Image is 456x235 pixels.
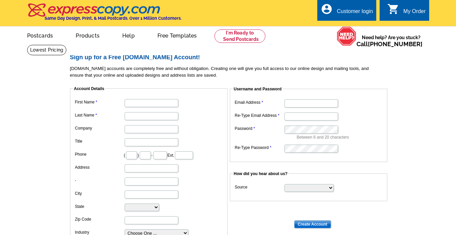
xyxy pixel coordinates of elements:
[27,8,182,21] a: Same Day Design, Print, & Mail Postcards. Over 1 Million Customers.
[387,7,426,16] a: shopping_cart My Order
[356,41,422,48] span: Call
[235,145,284,151] label: Re-Type Password
[75,204,124,210] label: State
[70,54,392,61] h2: Sign up for a Free [DOMAIN_NAME] Account!
[387,3,399,15] i: shopping_cart
[70,65,392,79] p: [DOMAIN_NAME] accounts are completely free and without obligation. Creating one will give you ful...
[294,220,331,228] input: Create Account
[235,126,284,132] label: Password
[75,125,124,131] label: Company
[65,27,110,43] a: Products
[75,151,124,157] label: Phone
[73,86,105,92] legend: Account Details
[235,99,284,105] label: Email Address
[337,8,373,18] div: Customer login
[235,184,284,190] label: Source
[112,27,145,43] a: Help
[75,138,124,144] label: Title
[75,177,124,183] label: -
[75,216,124,222] label: Zip Code
[75,99,124,105] label: First Name
[73,150,224,160] dd: ( ) - Ext.
[75,112,124,118] label: Last Name
[321,3,333,15] i: account_circle
[368,41,422,48] a: [PHONE_NUMBER]
[75,164,124,170] label: Address
[337,26,356,46] img: help
[147,27,208,43] a: Free Templates
[403,8,426,18] div: My Order
[235,112,284,119] label: Re-Type Email Address
[45,16,182,21] h4: Same Day Design, Print, & Mail Postcards. Over 1 Million Customers.
[233,171,288,177] legend: How did you hear about us?
[233,86,282,92] legend: Username and Password
[297,134,384,140] p: Between 6 and 20 characters
[75,190,124,197] label: City
[356,34,426,48] span: Need help? Are you stuck?
[16,27,64,43] a: Postcards
[321,7,373,16] a: account_circle Customer login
